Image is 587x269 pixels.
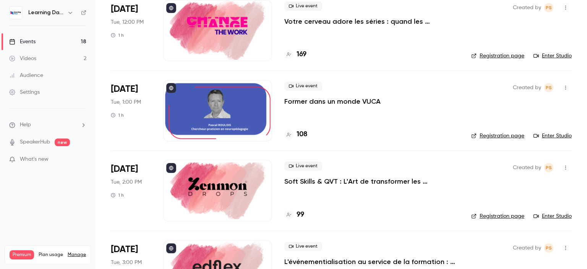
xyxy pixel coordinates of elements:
[471,212,524,220] a: Registration page
[111,98,141,106] span: Tue, 1:00 PM
[20,155,49,163] span: What's new
[111,80,151,141] div: Oct 7 Tue, 1:00 PM (Europe/Paris)
[297,49,306,60] h4: 169
[9,38,36,46] div: Events
[21,12,37,18] div: v 4.0.25
[284,49,306,60] a: 169
[12,12,18,18] img: logo_orange.svg
[55,139,70,146] span: new
[9,55,36,62] div: Videos
[20,20,86,26] div: Domaine: [DOMAIN_NAME]
[10,250,34,259] span: Premium
[544,243,553,253] span: Prad Selvarajah
[533,212,572,220] a: Enter Studio
[284,242,322,251] span: Live event
[533,52,572,60] a: Enter Studio
[20,138,50,146] a: SpeakerHub
[513,3,541,12] span: Created by
[284,210,304,220] a: 99
[546,243,552,253] span: PS
[544,163,553,172] span: Prad Selvarajah
[533,132,572,140] a: Enter Studio
[111,160,151,221] div: Oct 7 Tue, 2:00 PM (Europe/Paris)
[111,112,124,118] div: 1 h
[513,243,541,253] span: Created by
[68,252,86,258] a: Manage
[31,44,37,51] img: tab_domain_overview_orange.svg
[111,192,124,198] div: 1 h
[111,83,138,95] span: [DATE]
[284,177,459,186] a: Soft Skills & QVT : L'Art de transformer les compétences humaines en levier de bien-être et perfo...
[284,17,459,26] a: Votre cerveau adore les séries : quand les neurosciences rencontrent la formation
[471,52,524,60] a: Registration page
[39,45,59,50] div: Domaine
[28,9,64,16] h6: Learning Days
[284,129,307,140] a: 108
[111,18,144,26] span: Tue, 12:00 PM
[111,243,138,256] span: [DATE]
[471,132,524,140] a: Registration page
[544,3,553,12] span: Prad Selvarajah
[111,259,142,266] span: Tue, 3:00 PM
[9,121,86,129] li: help-dropdown-opener
[111,163,138,175] span: [DATE]
[297,129,307,140] h4: 108
[9,88,40,96] div: Settings
[284,2,322,11] span: Live event
[284,97,381,106] a: Former dans un monde VUCA
[297,210,304,220] h4: 99
[546,163,552,172] span: PS
[87,44,93,51] img: tab_keywords_by_traffic_grey.svg
[77,156,86,163] iframe: Noticeable Trigger
[111,3,138,15] span: [DATE]
[95,45,117,50] div: Mots-clés
[513,163,541,172] span: Created by
[546,3,552,12] span: PS
[284,161,322,171] span: Live event
[9,72,43,79] div: Audience
[546,83,552,92] span: PS
[284,257,459,266] a: L'événementialisation au service de la formation : engagez vos apprenants tout au long de l’année
[544,83,553,92] span: Prad Selvarajah
[111,32,124,38] div: 1 h
[10,7,22,19] img: Learning Days
[20,121,31,129] span: Help
[284,82,322,91] span: Live event
[39,252,63,258] span: Plan usage
[513,83,541,92] span: Created by
[111,178,142,186] span: Tue, 2:00 PM
[12,20,18,26] img: website_grey.svg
